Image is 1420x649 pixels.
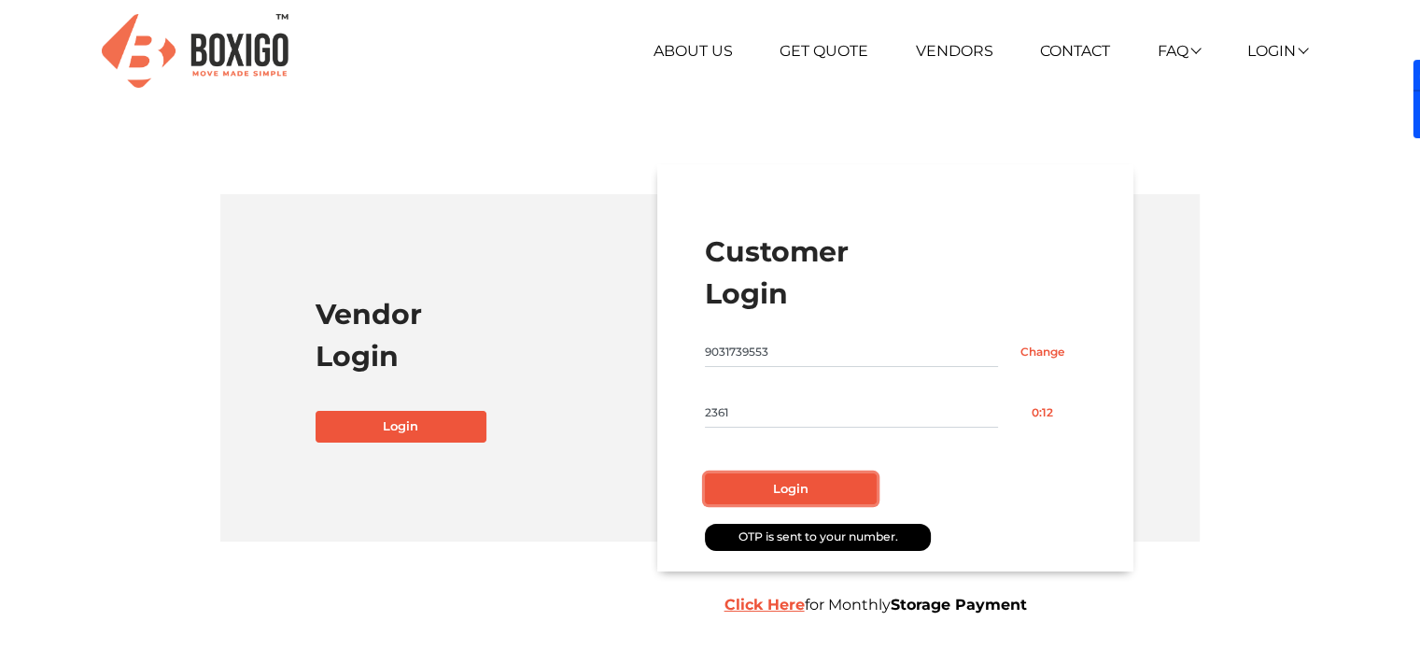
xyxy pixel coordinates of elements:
div: OTP is sent to your number. [705,524,931,551]
input: Change [998,337,1086,367]
button: 0:12 [998,398,1086,428]
a: Click Here [724,596,805,614]
b: Storage Payment [891,596,1027,614]
a: Contact [1040,42,1110,60]
h1: Customer Login [705,231,1086,315]
a: FAQ [1158,42,1200,60]
img: Boxigo [102,14,288,88]
a: Login [1246,42,1306,60]
button: Login [705,473,877,505]
a: Vendors [916,42,993,60]
a: Get Quote [780,42,868,60]
div: for Monthly [710,594,1243,616]
input: Mobile No [705,337,998,367]
input: Enter OTP [705,398,998,428]
h1: Vendor Login [316,293,696,377]
a: Login [316,411,487,443]
a: About Us [654,42,733,60]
